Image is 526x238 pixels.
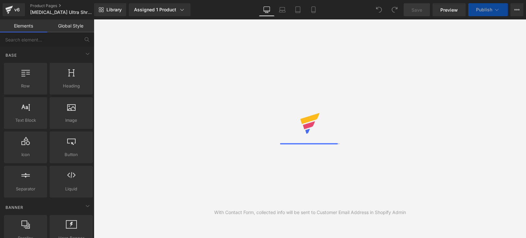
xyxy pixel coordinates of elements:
a: Blog [232,17,245,27]
span: Publish [476,7,492,12]
a: More [304,17,318,27]
a: Tablet [290,3,306,16]
a: Preview [433,3,466,16]
a: Laptop [275,3,290,16]
span: Image [52,117,91,124]
a: Bundles [142,17,165,27]
span: Button [52,151,91,158]
a: Mobile [306,3,321,16]
a: Search [347,18,364,25]
div: With Contact Form, collected info will be sent to Customer Email Address in Shopify Admin [214,209,406,216]
button: Redo [388,3,401,16]
a: Take Our Quiz [255,17,293,27]
button: Undo [373,3,385,16]
a: v6 [3,3,25,16]
span: Separator [6,186,45,192]
div: Assigned 1 Product [134,6,185,13]
a: Success Stories [176,17,221,27]
a: New Library [94,3,126,16]
cart-count: 0 [412,19,419,26]
a: Global Style [47,19,94,32]
span: Row [6,83,45,89]
span: Heading [52,83,91,89]
a: Product Pages [30,3,105,8]
a: Products [104,17,131,27]
span: Text Block [6,117,45,124]
button: Publish [468,3,508,16]
a: Desktop [259,3,275,16]
span: Preview [440,6,458,13]
a: Cart0 [398,18,419,25]
img: Hydroxycut [13,11,79,32]
span: Icon [6,151,45,158]
span: Liquid [52,186,91,192]
button: More [510,3,523,16]
a: Login [375,18,388,25]
span: Library [106,7,122,13]
span: Banner [5,204,24,210]
span: [MEDICAL_DATA] Ultra Shred Drink Sticks - 2025 Refresh [30,10,92,15]
span: Base [5,52,18,58]
div: v6 [13,6,21,14]
span: Save [411,6,422,13]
